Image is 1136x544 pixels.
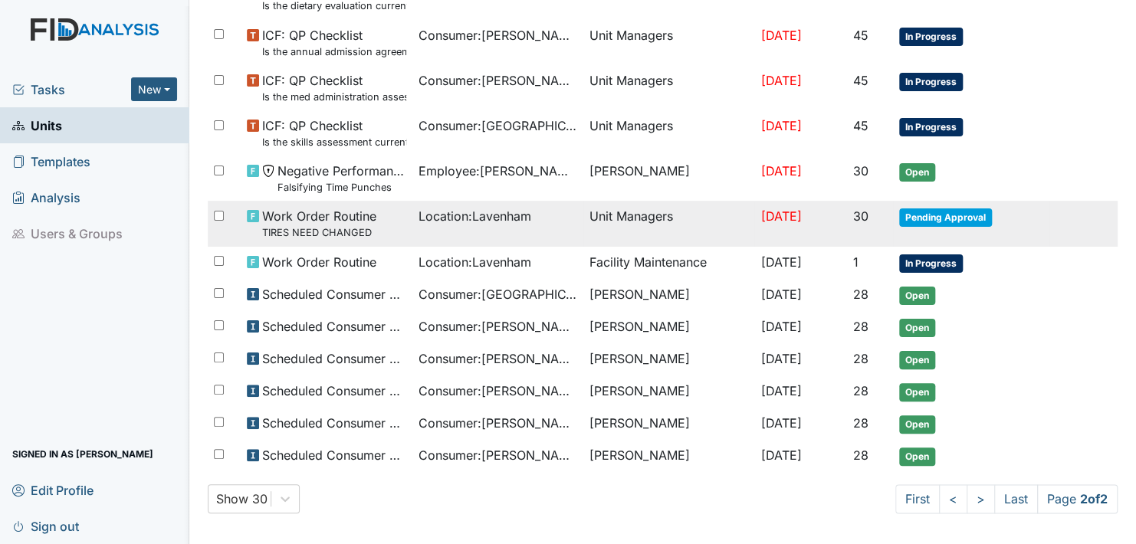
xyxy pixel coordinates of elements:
button: New [131,77,177,101]
td: [PERSON_NAME] [583,408,754,440]
span: In Progress [899,254,963,273]
small: Is the med administration assessment current? (document the date in the comment section) [262,90,405,104]
span: [DATE] [760,447,801,463]
a: First [895,484,940,513]
a: Last [994,484,1038,513]
span: 45 [853,73,868,88]
span: Scheduled Consumer Chart Review [262,349,405,368]
span: In Progress [899,73,963,91]
span: Consumer : [PERSON_NAME] [419,446,577,464]
span: Open [899,383,935,401]
span: 28 [853,415,868,431]
span: Page [1037,484,1118,513]
span: 30 [853,163,868,179]
span: [DATE] [760,73,801,88]
span: Consumer : [PERSON_NAME] [419,317,577,336]
td: [PERSON_NAME] [583,156,754,201]
span: Consumer : [PERSON_NAME] [419,71,577,90]
span: Consumer : [PERSON_NAME] [419,349,577,368]
strong: 2 of 2 [1080,491,1108,506]
span: 28 [853,351,868,366]
span: [DATE] [760,319,801,334]
span: Work Order Routine TIRES NEED CHANGED [262,207,376,240]
span: Work Order Routine [262,253,376,271]
span: Scheduled Consumer Chart Review [262,317,405,336]
span: Edit Profile [12,478,94,502]
span: Consumer : [GEOGRAPHIC_DATA][PERSON_NAME][GEOGRAPHIC_DATA] [419,285,577,303]
span: Scheduled Consumer Chart Review [262,446,405,464]
td: Unit Managers [583,20,754,65]
span: Consumer : [PERSON_NAME] [419,26,577,44]
span: 30 [853,208,868,224]
span: Open [899,287,935,305]
span: [DATE] [760,118,801,133]
span: Location : Lavenham [419,207,531,225]
a: Tasks [12,80,131,99]
span: Negative Performance Review Falsifying Time Punches [277,162,405,195]
td: Unit Managers [583,201,754,246]
nav: task-pagination [895,484,1118,513]
a: > [967,484,995,513]
small: Is the skills assessment current? (document the date in the comment section) [262,135,405,149]
span: [DATE] [760,383,801,398]
span: Location : Lavenham [419,253,531,271]
span: Scheduled Consumer Chart Review [262,382,405,400]
span: Scheduled Consumer Chart Review [262,414,405,432]
span: [DATE] [760,163,801,179]
small: Is the annual admission agreement current? (document the date in the comment section) [262,44,405,59]
span: Pending Approval [899,208,992,227]
span: 28 [853,319,868,334]
td: Unit Managers [583,110,754,156]
span: Employee : [PERSON_NAME][GEOGRAPHIC_DATA] [419,162,577,180]
span: In Progress [899,28,963,46]
td: Facility Maintenance [583,247,754,279]
small: Falsifying Time Punches [277,180,405,195]
span: Consumer : [GEOGRAPHIC_DATA][PERSON_NAME][GEOGRAPHIC_DATA] [419,116,577,135]
td: Unit Managers [583,65,754,110]
span: Open [899,447,935,466]
span: 45 [853,118,868,133]
span: Open [899,415,935,434]
td: [PERSON_NAME] [583,311,754,343]
span: [DATE] [760,287,801,302]
span: Sign out [12,514,79,538]
span: Open [899,319,935,337]
span: ICF: QP Checklist Is the med administration assessment current? (document the date in the comment... [262,71,405,104]
span: Open [899,163,935,182]
span: ICF: QP Checklist Is the annual admission agreement current? (document the date in the comment se... [262,26,405,59]
span: 28 [853,447,868,463]
span: Analysis [12,185,80,209]
span: 28 [853,383,868,398]
span: Units [12,113,62,137]
td: [PERSON_NAME] [583,375,754,408]
small: TIRES NEED CHANGED [262,225,376,240]
span: 28 [853,287,868,302]
span: Consumer : [PERSON_NAME] [419,382,577,400]
span: Scheduled Consumer Chart Review [262,285,405,303]
span: Signed in as [PERSON_NAME] [12,442,153,466]
span: Consumer : [PERSON_NAME] [419,414,577,432]
span: [DATE] [760,28,801,43]
span: ICF: QP Checklist Is the skills assessment current? (document the date in the comment section) [262,116,405,149]
span: [DATE] [760,415,801,431]
div: Show 30 [216,490,268,508]
span: [DATE] [760,208,801,224]
td: [PERSON_NAME] [583,343,754,375]
span: [DATE] [760,351,801,366]
span: [DATE] [760,254,801,270]
span: 45 [853,28,868,43]
td: [PERSON_NAME] [583,279,754,311]
span: In Progress [899,118,963,136]
td: [PERSON_NAME] [583,440,754,472]
span: 1 [853,254,859,270]
a: < [939,484,967,513]
span: Templates [12,149,90,173]
span: Open [899,351,935,369]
